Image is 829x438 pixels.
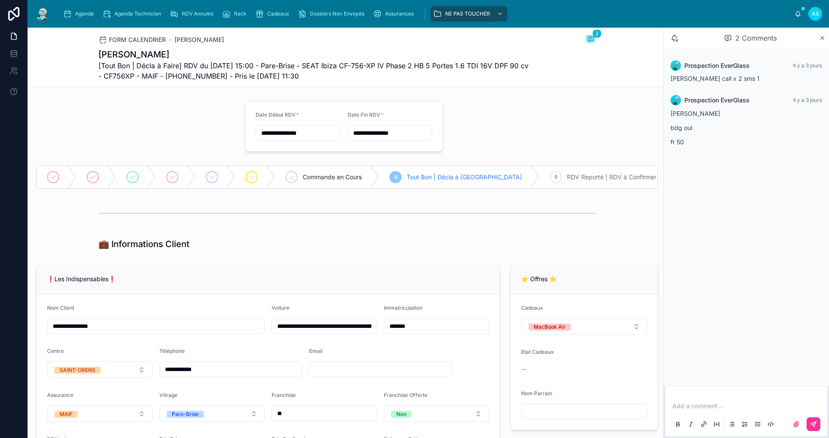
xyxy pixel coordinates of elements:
[793,62,822,69] span: Il y a 3 jours
[567,173,656,181] span: RDV Reporté | RDV à Confirmer
[234,10,247,17] span: Rack
[167,6,219,22] a: RDV Annulés
[114,10,161,17] span: Agenda Technicien
[295,6,370,22] a: Dossiers Non Envoyés
[384,305,422,311] span: Immatriculation
[60,367,95,374] div: SAINT-ORENS
[98,60,531,81] span: [Tout Bon | Décla à Faire] RDV du [DATE] 15:00 - Pare-Brise - SEAT Ibiza CF-756-XP IV Phase 2 HB ...
[793,97,822,103] span: Il y a 3 jours
[310,10,364,17] span: Dossiers Non Envoyés
[35,7,50,21] img: App logo
[671,137,822,146] p: fr 50
[385,10,414,17] span: Assurances
[407,173,522,181] span: Tout Bon | Décla à [GEOGRAPHIC_DATA]
[370,6,420,22] a: Assurances
[671,123,822,132] p: bdg oui
[256,111,296,118] span: Date Début RDV
[272,305,289,311] span: Voiture
[521,390,552,397] span: Nom Parrain
[671,109,822,118] p: [PERSON_NAME]
[684,61,750,70] span: Prospection EverGlass
[159,392,177,398] span: Vitrage
[430,6,507,22] a: NE PAS TOUCHER
[272,392,296,398] span: Franchise
[100,6,167,22] a: Agenda Technicien
[348,111,380,118] span: Date Fin RDV
[735,33,777,43] span: 2 Comments
[585,35,596,45] button: 2
[394,174,397,181] span: 8
[219,6,253,22] a: Rack
[534,324,566,330] div: MacBook Air
[303,173,362,181] span: Commande en Cours
[671,75,759,82] span: [PERSON_NAME] call x 2 sms 1
[396,411,406,418] div: Non
[98,48,531,60] h1: [PERSON_NAME]
[309,348,323,354] span: Email
[384,406,489,422] button: Select Button
[109,35,166,44] span: FORM CALENDRIER
[384,392,427,398] span: Franchise Offerte
[47,275,116,282] span: ❗Les Indispensables❗
[182,10,213,17] span: RDV Annulés
[57,4,794,23] div: scrollable content
[521,365,526,374] span: --
[521,305,543,311] span: Cadeaux
[684,96,750,105] span: Prospection EverGlass
[159,348,185,354] span: Téléphone
[521,275,557,282] span: ⭐ Offres ⭐
[172,411,199,418] div: Pare-Brise
[47,406,152,422] button: Select Button
[47,392,73,398] span: Assurance
[592,29,601,38] span: 2
[47,362,152,378] button: Select Button
[98,35,166,44] a: FORM CALENDRIER
[521,318,647,335] button: Select Button
[554,174,557,181] span: 9
[812,10,819,17] span: AS
[98,238,190,250] h1: 💼 Informations Client
[159,406,265,422] button: Select Button
[75,10,94,17] span: Agenda
[60,411,73,418] div: MAIF
[253,6,295,22] a: Cadeaux
[174,35,224,44] a: [PERSON_NAME]
[445,10,490,17] span: NE PAS TOUCHER
[60,6,100,22] a: Agenda
[267,10,289,17] span: Cadeaux
[521,349,554,355] span: Etat Cadeaux
[47,348,64,354] span: Centre
[47,305,74,311] span: Nom Client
